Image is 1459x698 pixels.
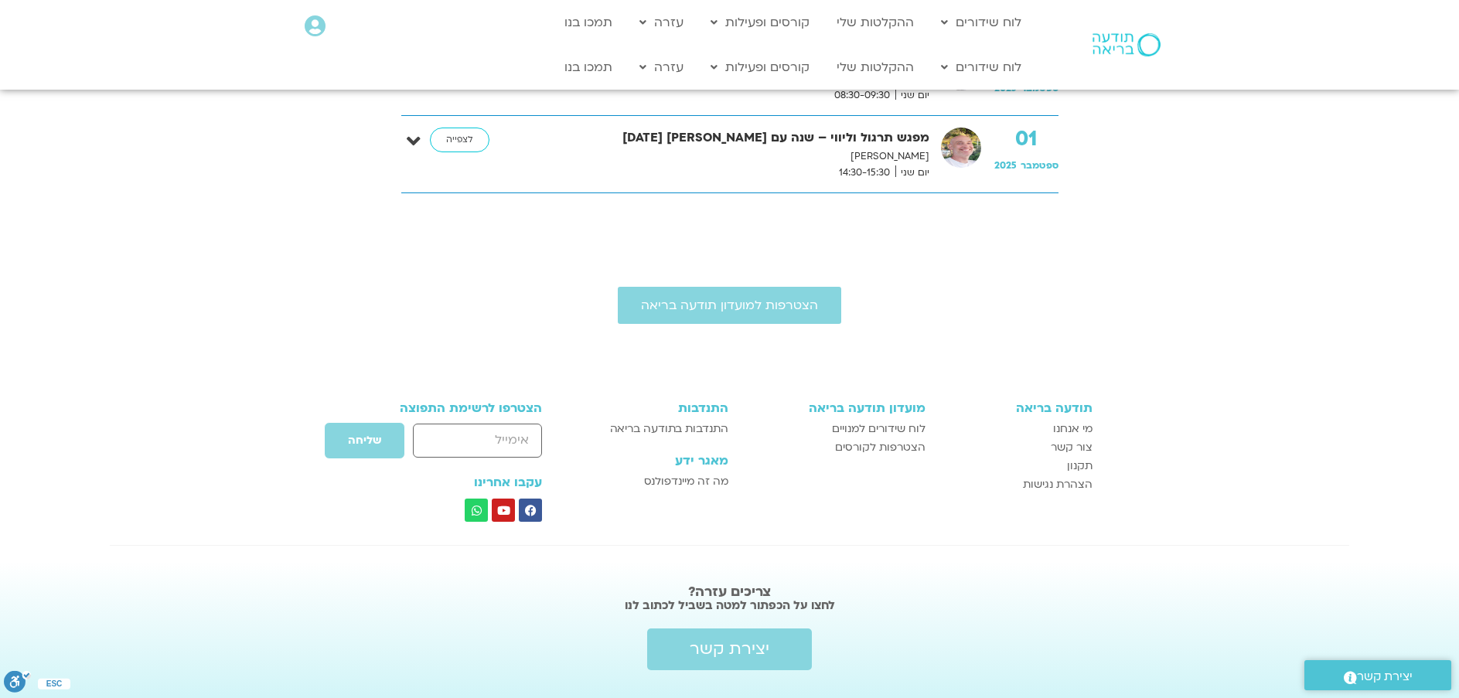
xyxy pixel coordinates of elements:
[367,422,543,467] form: טופס חדש
[703,8,817,37] a: קורסים ופעילות
[327,598,1132,613] h2: לחצו על הכפתור למטה בשביל לכתוב לנו
[618,287,841,324] a: הצטרפות למועדון תודעה בריאה
[1021,159,1058,172] span: ספטמבר
[557,8,620,37] a: תמכו בנו
[1023,475,1093,494] span: הצהרת נגישות
[348,434,381,447] span: שליחה
[933,53,1029,82] a: לוח שידורים
[832,420,926,438] span: לוח שידורים למנויים
[585,454,728,468] h3: מאגר ידע
[1093,33,1161,56] img: תודעה בריאה
[1304,660,1451,690] a: יצירת קשר
[641,298,818,312] span: הצטרפות למועדון תודעה בריאה
[585,401,728,415] h3: התנדבות
[523,148,929,165] p: [PERSON_NAME]
[933,8,1029,37] a: לוח שידורים
[941,401,1093,415] h3: תודעה בריאה
[941,457,1093,475] a: תקנון
[703,53,817,82] a: קורסים ופעילות
[994,128,1058,151] strong: 01
[413,424,542,457] input: אימייל
[690,640,769,659] span: יצירת קשר
[744,438,926,457] a: הצטרפות לקורסים
[557,53,620,82] a: תמכו בנו
[367,401,543,415] h3: הצטרפו לרשימת התפוצה
[829,53,922,82] a: ההקלטות שלי
[367,475,543,489] h3: עקבו אחרינו
[829,87,895,104] span: 08:30-09:30
[941,420,1093,438] a: מי אנחנו
[744,420,926,438] a: לוח שידורים למנויים
[1357,666,1413,687] span: יצירת קשר
[1067,457,1093,475] span: תקנון
[632,8,691,37] a: עזרה
[829,8,922,37] a: ההקלטות שלי
[647,628,812,670] a: יצירת קשר
[610,420,728,438] span: התנדבות בתודעה בריאה
[327,584,1132,600] h2: צריכים עזרה?
[585,420,728,438] a: התנדבות בתודעה בריאה
[835,438,926,457] span: הצטרפות לקורסים
[941,438,1093,457] a: צור קשר
[1053,420,1093,438] span: מי אנחנו
[430,128,489,152] a: לצפייה
[585,472,728,491] a: מה זה מיינדפולנס
[895,165,929,181] span: יום שני
[833,165,895,181] span: 14:30-15:30
[644,472,728,491] span: מה זה מיינדפולנס
[324,422,405,459] button: שליחה
[744,401,926,415] h3: מועדון תודעה בריאה
[1051,438,1093,457] span: צור קשר
[632,53,691,82] a: עזרה
[523,128,929,148] strong: מפגש תרגול וליווי – שנה עם [PERSON_NAME] [DATE]
[994,159,1017,172] span: 2025
[895,87,929,104] span: יום שני
[941,475,1093,494] a: הצהרת נגישות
